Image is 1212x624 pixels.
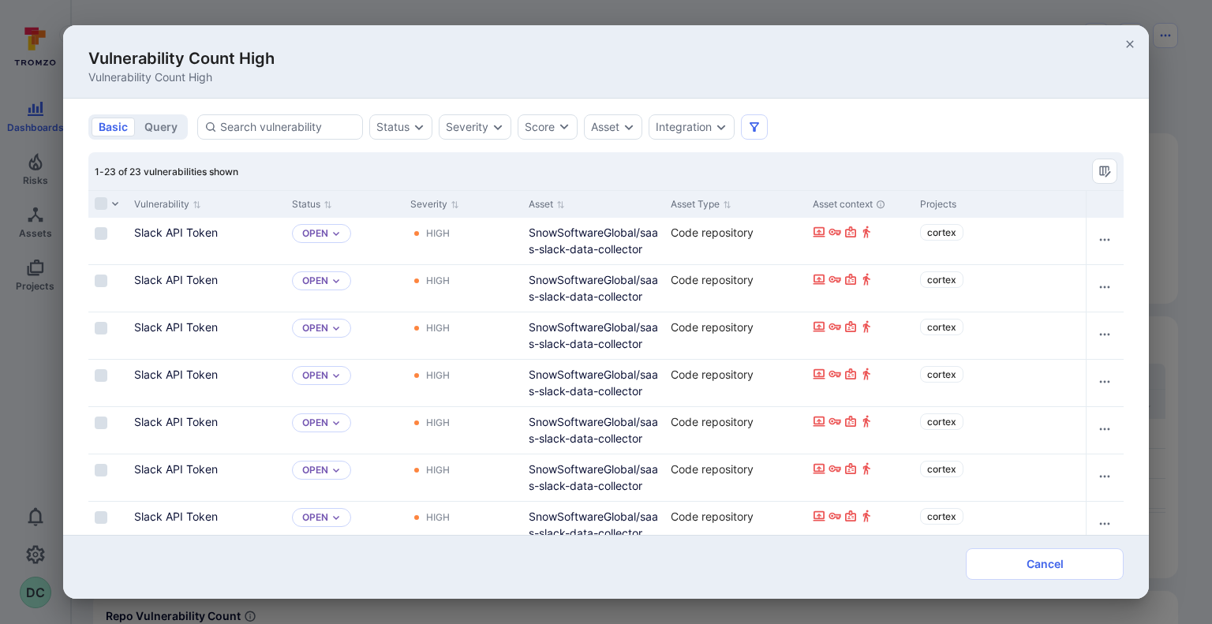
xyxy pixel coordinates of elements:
button: Expand dropdown [331,371,341,380]
div: Cell for Asset Type [664,360,806,406]
button: Expand dropdown [331,513,341,522]
p: Open [302,369,328,382]
div: Cell for Projects [914,218,1126,264]
div: Status [376,121,410,133]
button: Expand dropdown [331,323,341,333]
p: Open [302,417,328,429]
div: Cell for Severity [404,502,522,548]
div: Cell for Vulnerability [128,454,286,501]
div: Cell for Status [286,360,404,406]
button: Row actions menu [1092,464,1117,489]
button: Expand dropdown [331,465,341,475]
span: Select row [95,417,107,429]
div: Cell for Projects [914,502,1126,548]
a: Slack API Token [134,273,218,286]
button: Expand dropdown [413,121,425,133]
a: SnowSoftwareGlobal/saas-slack-data-collector [529,462,658,492]
div: Cell for Asset [522,454,664,501]
div: Cell for Status [286,502,404,548]
div: Cell for Vulnerability [128,407,286,454]
button: Sort by Vulnerability [134,198,201,211]
div: Cell for Asset context [806,502,914,548]
a: Slack API Token [134,415,218,428]
button: Integration [656,121,712,133]
div: Code repository [671,224,800,241]
div: High [426,417,450,429]
span: 1-23 of 23 vulnerabilities shown [95,166,238,177]
div: Cell for Severity [404,360,522,406]
span: cortex [927,226,956,238]
button: Expand dropdown [331,229,341,238]
div: Cell for Status [286,407,404,454]
div: Code repository [671,271,800,288]
p: Open [302,275,328,287]
a: Slack API Token [134,320,218,334]
div: Cell for Status [286,454,404,501]
a: SnowSoftwareGlobal/saas-slack-data-collector [529,368,658,398]
button: Asset [591,121,619,133]
button: Row actions menu [1092,275,1117,300]
div: Cell for Asset Type [664,265,806,312]
a: cortex [920,461,963,477]
span: Vulnerability Count High [88,69,275,85]
div: Cell for Vulnerability [128,312,286,359]
p: Open [302,227,328,240]
button: Row actions menu [1092,322,1117,347]
div: Cell for Asset context [806,360,914,406]
div: Cell for Vulnerability [128,265,286,312]
div: Cell for Vulnerability [128,360,286,406]
div: Cell for Asset context [806,454,914,501]
div: Score [525,119,555,135]
div: High [426,464,450,476]
button: Filters [741,114,768,140]
button: Expand dropdown [623,121,635,133]
div: Cell for Asset [522,502,664,548]
button: Expand dropdown [715,121,728,133]
button: Expand dropdown [331,276,341,286]
span: cortex [927,321,956,333]
div: Code repository [671,508,800,525]
span: cortex [927,463,956,475]
div: High [426,275,450,287]
span: Vulnerability Count High [88,47,275,69]
div: Code repository [671,461,800,477]
button: Cancel [966,548,1124,580]
button: Open [302,511,328,524]
button: Open [302,464,328,476]
button: Expand dropdown [492,121,504,133]
div: Cell for Severity [404,312,522,359]
div: Cell for Projects [914,360,1126,406]
div: Cell for Vulnerability [128,218,286,264]
div: Cell for Status [286,218,404,264]
button: Open [302,322,328,334]
div: Cell for Severity [404,454,522,501]
a: SnowSoftwareGlobal/saas-slack-data-collector [529,273,658,303]
div: Cell for Asset [522,218,664,264]
div: Cell for [1086,360,1124,406]
button: Sort by Status [292,198,332,211]
span: Select row [95,275,107,287]
input: Search vulnerability [220,119,356,135]
span: cortex [927,416,956,428]
a: Slack API Token [134,226,218,239]
div: Code repository [671,319,800,335]
div: Severity [446,121,488,133]
div: Cell for Severity [404,218,522,264]
div: Manage columns [1092,159,1117,184]
div: Automatically discovered context associated with the asset [876,200,885,209]
button: Sort by Asset [529,198,565,211]
div: Cell for Projects [914,407,1126,454]
a: Slack API Token [134,462,218,476]
div: Cell for Severity [404,407,522,454]
span: Select row [95,369,107,382]
div: Cell for Asset [522,407,664,454]
a: SnowSoftwareGlobal/saas-slack-data-collector [529,415,658,445]
span: Select row [95,511,107,524]
button: query [137,118,185,136]
div: Cell for Asset context [806,218,914,264]
div: Cell for Asset [522,265,664,312]
a: SnowSoftwareGlobal/saas-slack-data-collector [529,320,658,350]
